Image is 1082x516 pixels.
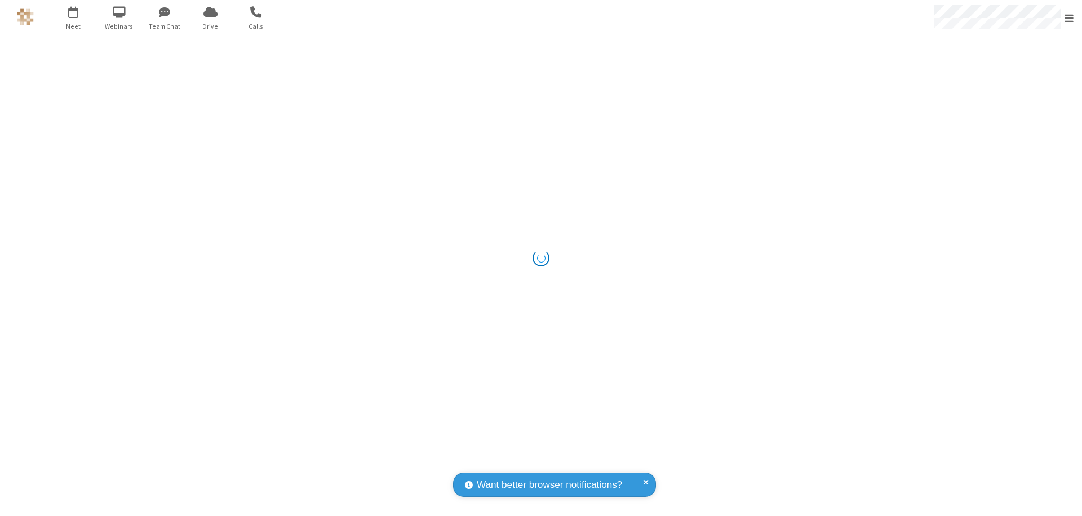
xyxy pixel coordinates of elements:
[189,21,232,32] span: Drive
[17,8,34,25] img: QA Selenium DO NOT DELETE OR CHANGE
[477,478,622,492] span: Want better browser notifications?
[235,21,277,32] span: Calls
[52,21,95,32] span: Meet
[98,21,140,32] span: Webinars
[144,21,186,32] span: Team Chat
